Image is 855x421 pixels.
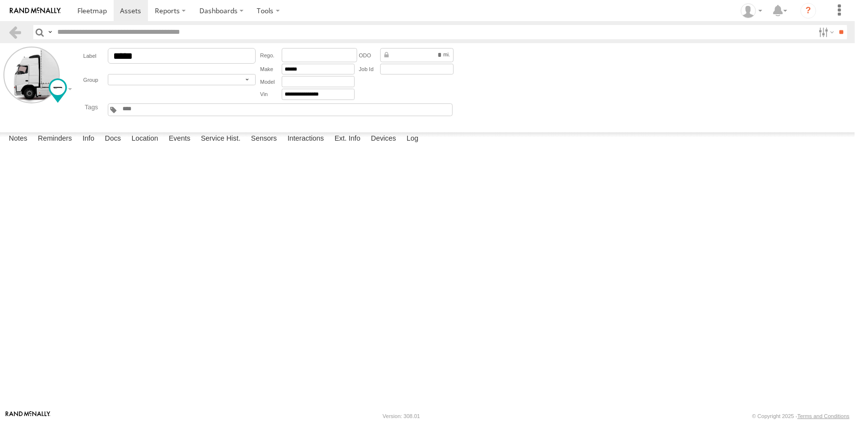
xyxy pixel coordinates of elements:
[383,413,420,419] div: Version: 308.01
[49,78,67,103] div: Change Map Icon
[8,25,22,39] a: Back to previous Page
[380,48,454,62] div: Data from Vehicle CANbus
[5,411,50,421] a: Visit our Website
[4,132,32,146] label: Notes
[798,413,850,419] a: Terms and Conditions
[330,132,366,146] label: Ext. Info
[196,132,245,146] label: Service Hist.
[126,132,163,146] label: Location
[10,7,61,14] img: rand-logo.svg
[815,25,836,39] label: Search Filter Options
[366,132,401,146] label: Devices
[46,25,54,39] label: Search Query
[164,132,195,146] label: Events
[77,132,99,146] label: Info
[737,3,766,18] div: Josue Jimenez
[33,132,77,146] label: Reminders
[402,132,423,146] label: Log
[246,132,282,146] label: Sensors
[100,132,126,146] label: Docs
[283,132,329,146] label: Interactions
[752,413,850,419] div: © Copyright 2025 -
[801,3,816,19] i: ?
